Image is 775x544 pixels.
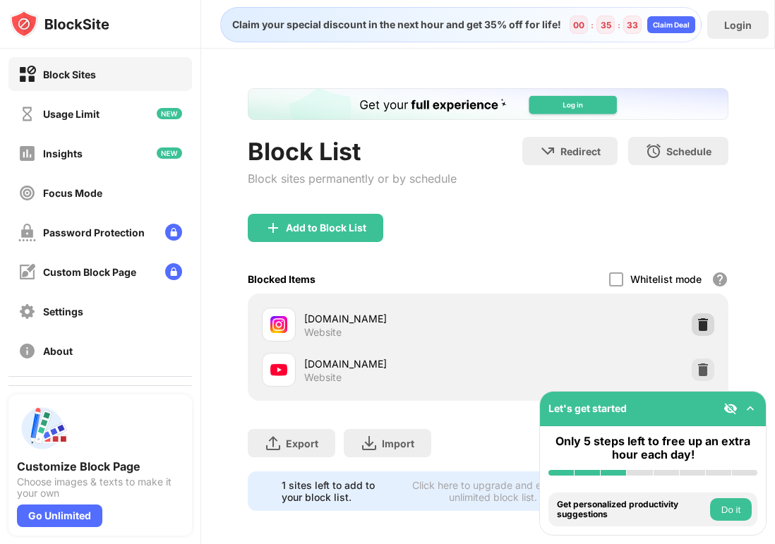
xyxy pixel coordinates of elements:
[157,108,182,119] img: new-icon.svg
[304,371,342,384] div: Website
[723,401,738,416] img: eye-not-visible.svg
[10,10,109,38] img: logo-blocksite.svg
[724,19,752,31] div: Login
[743,401,757,416] img: omni-setup-toggle.svg
[43,345,73,357] div: About
[43,187,102,199] div: Focus Mode
[18,145,36,162] img: insights-off.svg
[630,273,702,285] div: Whitelist mode
[248,273,316,285] div: Blocked Items
[165,263,182,280] img: lock-menu.svg
[43,306,83,318] div: Settings
[270,316,287,333] img: favicons
[17,459,184,473] div: Customize Block Page
[18,303,36,320] img: settings-off.svg
[17,403,68,454] img: push-custom-page.svg
[286,437,318,449] div: Export
[43,108,100,120] div: Usage Limit
[18,263,36,281] img: customize-block-page-off.svg
[560,145,601,157] div: Redirect
[304,356,488,371] div: [DOMAIN_NAME]
[615,17,623,33] div: :
[18,105,36,123] img: time-usage-off.svg
[18,66,36,83] img: block-on.svg
[17,476,184,499] div: Choose images & texts to make it your own
[588,17,596,33] div: :
[666,145,711,157] div: Schedule
[248,88,728,120] iframe: Banner
[248,171,457,186] div: Block sites permanently or by schedule
[627,20,638,30] div: 33
[286,222,366,234] div: Add to Block List
[43,147,83,159] div: Insights
[710,498,752,521] button: Do it
[17,504,102,527] div: Go Unlimited
[43,226,145,238] div: Password Protection
[548,402,627,414] div: Let's get started
[548,435,757,461] div: Only 5 steps left to free up an extra hour each day!
[43,266,136,278] div: Custom Block Page
[43,68,96,80] div: Block Sites
[282,479,397,503] div: 1 sites left to add to your block list.
[573,20,584,30] div: 00
[157,147,182,159] img: new-icon.svg
[405,479,581,503] div: Click here to upgrade and enjoy an unlimited block list.
[382,437,414,449] div: Import
[18,342,36,360] img: about-off.svg
[557,500,707,520] div: Get personalized productivity suggestions
[601,20,611,30] div: 35
[270,361,287,378] img: favicons
[304,311,488,326] div: [DOMAIN_NAME]
[165,224,182,241] img: lock-menu.svg
[653,20,690,29] div: Claim Deal
[18,224,36,241] img: password-protection-off.svg
[248,137,457,166] div: Block List
[18,184,36,202] img: focus-off.svg
[224,18,561,31] div: Claim your special discount in the next hour and get 35% off for life!
[304,326,342,339] div: Website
